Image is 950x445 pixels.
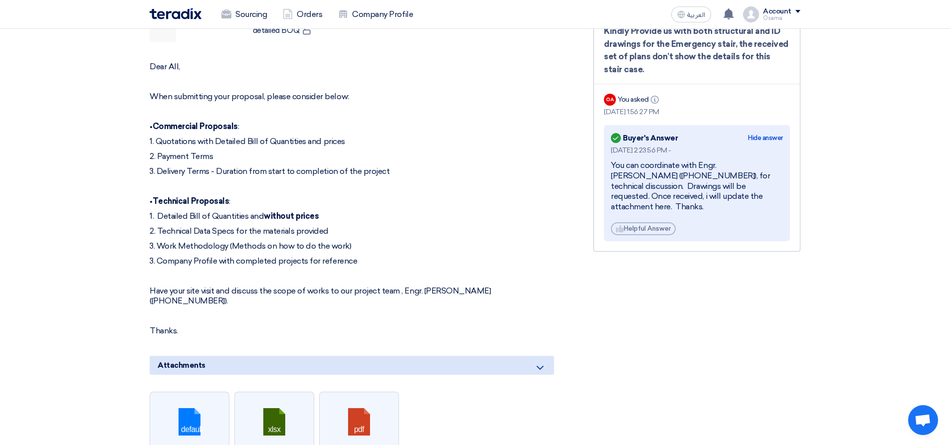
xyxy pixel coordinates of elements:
strong: Technical Proposals [153,196,229,206]
span: العربية [687,11,705,18]
a: Sourcing [213,3,275,25]
p: When submitting your proposal, please consider below: [150,92,554,102]
div: [DATE] 2:23:56 PM - [611,145,783,155]
p: • : [150,122,554,132]
p: 3. Delivery Terms - Duration from start to completion of the project [150,166,554,176]
p: Have your site visit and discuss the scope of works to our project team , Engr. [PERSON_NAME] ([P... [150,286,554,306]
div: You can coordinate with Engr. [PERSON_NAME] ([PHONE_NUMBER]), for technical discussion. Drawings ... [611,160,783,212]
img: Teradix logo [150,8,201,19]
strong: without prices [264,211,319,221]
div: OA [604,94,616,106]
a: Orders [275,3,330,25]
a: Company Profile [330,3,421,25]
div: Account [763,7,791,16]
p: 2. Technical Data Specs for the materials provided [150,226,554,236]
div: You asked [618,94,661,105]
p: 1. Detailed Bill of Quantities and [150,211,554,221]
img: profile_test.png [743,6,759,22]
p: 3. Work Methodology (Methods on how to do the work) [150,241,554,251]
div: [DATE] 1:56:27 PM [604,107,790,117]
a: Open chat [908,405,938,435]
div: Osama [763,15,800,21]
p: 2. Payment Terms [150,151,554,161]
p: • : [150,196,554,206]
div: Buyer's Answer [611,131,678,145]
div: Helpful Answer [611,222,676,235]
button: العربية [671,6,711,22]
strong: Commercial Proposals [153,122,238,131]
p: 1. Quotations with Detailed Bill of Quantities and prices [150,137,554,147]
span: Attachments [158,360,205,371]
p: Dear All, [150,62,554,72]
p: Thanks. [150,326,554,336]
p: 3. Company Profile with completed projects for reference [150,256,554,266]
div: Hide answer [748,133,783,143]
